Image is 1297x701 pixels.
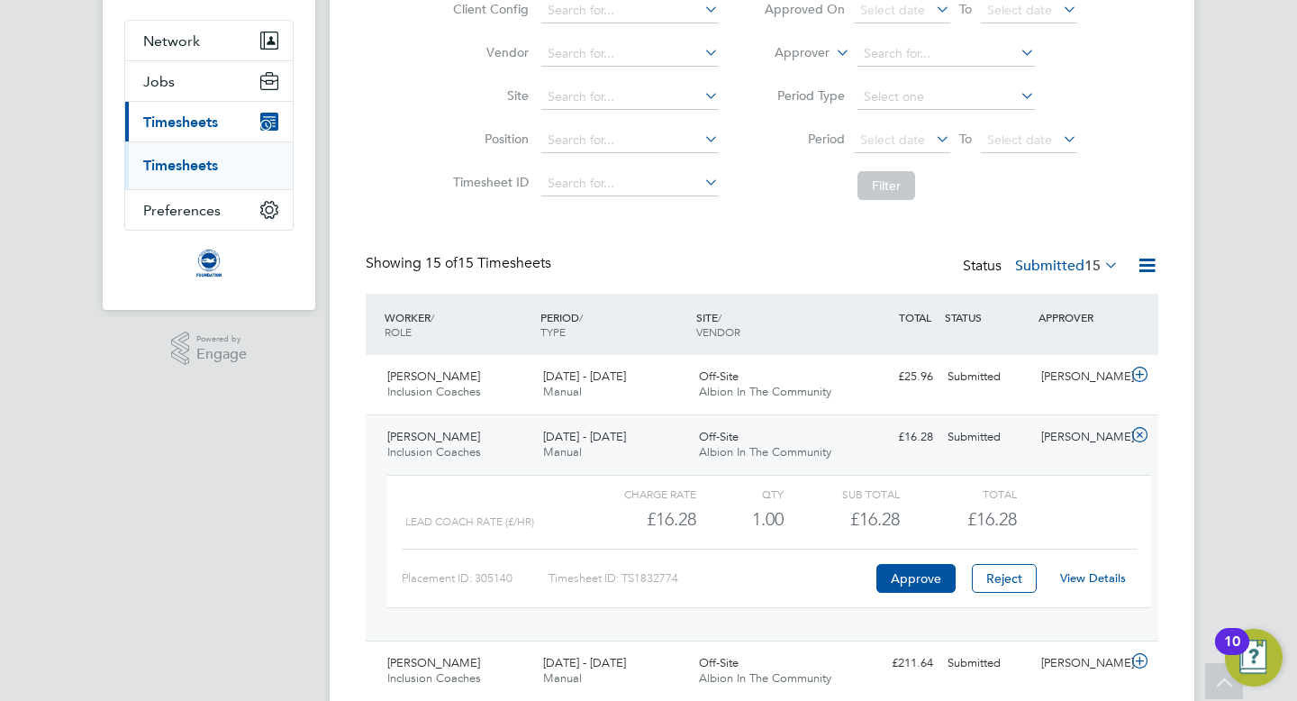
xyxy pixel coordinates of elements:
label: Site [448,87,529,104]
span: [PERSON_NAME] [387,429,480,444]
span: Select date [987,132,1052,148]
label: Approver [748,44,830,62]
span: / [431,310,434,324]
div: £16.28 [784,505,900,534]
button: Filter [857,171,915,200]
span: Network [143,32,200,50]
span: Off-Site [699,655,739,670]
label: Vendor [448,44,529,60]
div: [PERSON_NAME] [1034,362,1128,392]
button: Reject [972,564,1037,593]
span: Select date [860,132,925,148]
div: Submitted [940,649,1034,678]
div: Submitted [940,423,1034,452]
label: Client Config [448,1,529,17]
div: Showing [366,254,555,273]
button: Timesheets [125,102,293,141]
span: [DATE] - [DATE] [543,429,626,444]
span: ROLE [385,324,412,339]
span: Timesheets [143,114,218,131]
span: Jobs [143,73,175,90]
div: STATUS [940,301,1034,333]
span: TOTAL [899,310,931,324]
span: VENDOR [696,324,740,339]
span: Manual [543,670,582,686]
div: SITE [692,301,848,348]
span: / [718,310,721,324]
span: Albion In The Community [699,444,831,460]
div: £25.96 [847,362,940,392]
span: Off-Site [699,369,739,384]
a: Go to home page [124,249,294,278]
span: Manual [543,384,582,399]
label: Submitted [1015,257,1119,275]
button: Jobs [125,61,293,101]
div: APPROVER [1034,301,1128,333]
button: Open Resource Center, 10 new notifications [1225,629,1283,687]
span: Inclusion Coaches [387,670,481,686]
div: £211.64 [847,649,940,678]
label: Timesheet ID [448,174,529,190]
label: Period Type [764,87,845,104]
label: Period [764,131,845,147]
span: TYPE [540,324,566,339]
span: [DATE] - [DATE] [543,369,626,384]
div: PERIOD [536,301,692,348]
span: [PERSON_NAME] [387,655,480,670]
span: Engage [196,347,247,362]
div: Timesheets [125,141,293,189]
span: Lead Coach Rate (£/HR) [405,515,534,528]
span: Albion In The Community [699,384,831,399]
input: Search for... [857,41,1035,67]
button: Preferences [125,190,293,230]
span: Inclusion Coaches [387,444,481,460]
span: Inclusion Coaches [387,384,481,399]
span: / [579,310,583,324]
span: [PERSON_NAME] [387,369,480,384]
div: QTY [696,483,784,505]
input: Search for... [541,171,719,196]
span: Powered by [196,332,247,347]
button: Approve [876,564,956,593]
a: View Details [1060,570,1126,586]
input: Search for... [541,41,719,67]
span: 15 [1084,257,1101,275]
input: Search for... [541,128,719,153]
div: £16.28 [580,505,696,534]
div: 10 [1224,642,1240,665]
span: 15 of [425,254,458,272]
div: WORKER [380,301,536,348]
span: To [954,127,977,150]
img: albioninthecommunity-logo-retina.png [195,249,223,278]
a: Powered byEngage [171,332,248,366]
input: Select one [857,85,1035,110]
div: 1.00 [696,505,784,534]
span: Albion In The Community [699,670,831,686]
span: £16.28 [967,508,1017,530]
span: 15 Timesheets [425,254,551,272]
div: Placement ID: 305140 [402,564,549,593]
span: Select date [987,2,1052,18]
span: Preferences [143,202,221,219]
div: £16.28 [847,423,940,452]
label: Position [448,131,529,147]
div: [PERSON_NAME] [1034,649,1128,678]
label: Approved On [764,1,845,17]
div: Status [963,254,1122,279]
div: Sub Total [784,483,900,505]
span: Manual [543,444,582,460]
div: Submitted [940,362,1034,392]
div: Timesheet ID: TS1832774 [549,564,872,593]
input: Search for... [541,85,719,110]
span: [DATE] - [DATE] [543,655,626,670]
a: Timesheets [143,157,218,174]
div: Charge rate [580,483,696,505]
div: Total [900,483,1016,505]
button: Network [125,21,293,60]
span: Select date [860,2,925,18]
span: Off-Site [699,429,739,444]
div: [PERSON_NAME] [1034,423,1128,452]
